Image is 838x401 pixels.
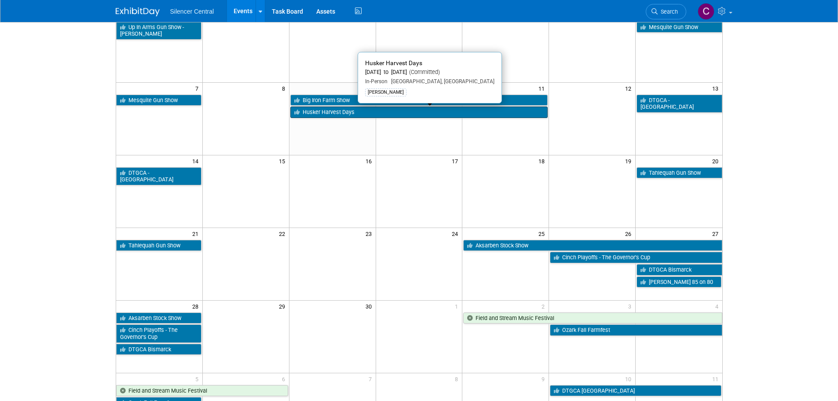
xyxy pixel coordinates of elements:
[711,83,722,94] span: 13
[451,155,462,166] span: 17
[281,373,289,384] span: 6
[116,385,288,397] a: Field and Stream Music Festival
[637,276,721,288] a: [PERSON_NAME] 85 on 80
[281,83,289,94] span: 8
[365,88,406,96] div: [PERSON_NAME]
[278,228,289,239] span: 22
[627,301,635,312] span: 3
[550,324,722,336] a: Ozark Fall Farmfest
[116,22,201,40] a: Up In Arms Gun Show - [PERSON_NAME]
[407,69,440,75] span: (Committed)
[637,95,722,113] a: DTGCA - [GEOGRAPHIC_DATA]
[646,4,686,19] a: Search
[624,228,635,239] span: 26
[624,373,635,384] span: 10
[365,59,422,66] span: Husker Harvest Days
[538,83,549,94] span: 11
[170,8,214,15] span: Silencer Central
[290,107,548,118] a: Husker Harvest Days
[278,301,289,312] span: 29
[290,95,548,106] a: Big Iron Farm Show
[637,22,722,33] a: Mesquite Gun Show
[116,313,201,324] a: Aksarben Stock Show
[368,373,376,384] span: 7
[538,155,549,166] span: 18
[365,78,388,85] span: In-Person
[388,78,494,85] span: [GEOGRAPHIC_DATA], [GEOGRAPHIC_DATA]
[365,301,376,312] span: 30
[550,252,722,263] a: Cinch Playoffs - The Governor’s Cup
[637,167,722,179] a: Tahlequah Gun Show
[538,228,549,239] span: 25
[454,301,462,312] span: 1
[454,373,462,384] span: 8
[116,240,201,251] a: Tahlequah Gun Show
[624,83,635,94] span: 12
[637,264,722,276] a: DTGCA Bismarck
[194,373,202,384] span: 5
[711,373,722,384] span: 11
[711,228,722,239] span: 27
[541,301,549,312] span: 2
[278,155,289,166] span: 15
[711,155,722,166] span: 20
[698,3,714,20] img: Cade Cox
[365,228,376,239] span: 23
[463,240,722,251] a: Aksarben Stock Show
[116,167,201,185] a: DTGCA - [GEOGRAPHIC_DATA]
[116,344,201,355] a: DTGCA Bismarck
[191,301,202,312] span: 28
[550,385,721,397] a: DTGCA [GEOGRAPHIC_DATA]
[541,373,549,384] span: 9
[463,313,722,324] a: Field and Stream Music Festival
[714,301,722,312] span: 4
[116,95,201,106] a: Mesquite Gun Show
[658,8,678,15] span: Search
[624,155,635,166] span: 19
[191,228,202,239] span: 21
[191,155,202,166] span: 14
[116,7,160,16] img: ExhibitDay
[365,69,494,76] div: [DATE] to [DATE]
[365,155,376,166] span: 16
[194,83,202,94] span: 7
[116,324,201,342] a: Cinch Playoffs - The Governor’s Cup
[451,228,462,239] span: 24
